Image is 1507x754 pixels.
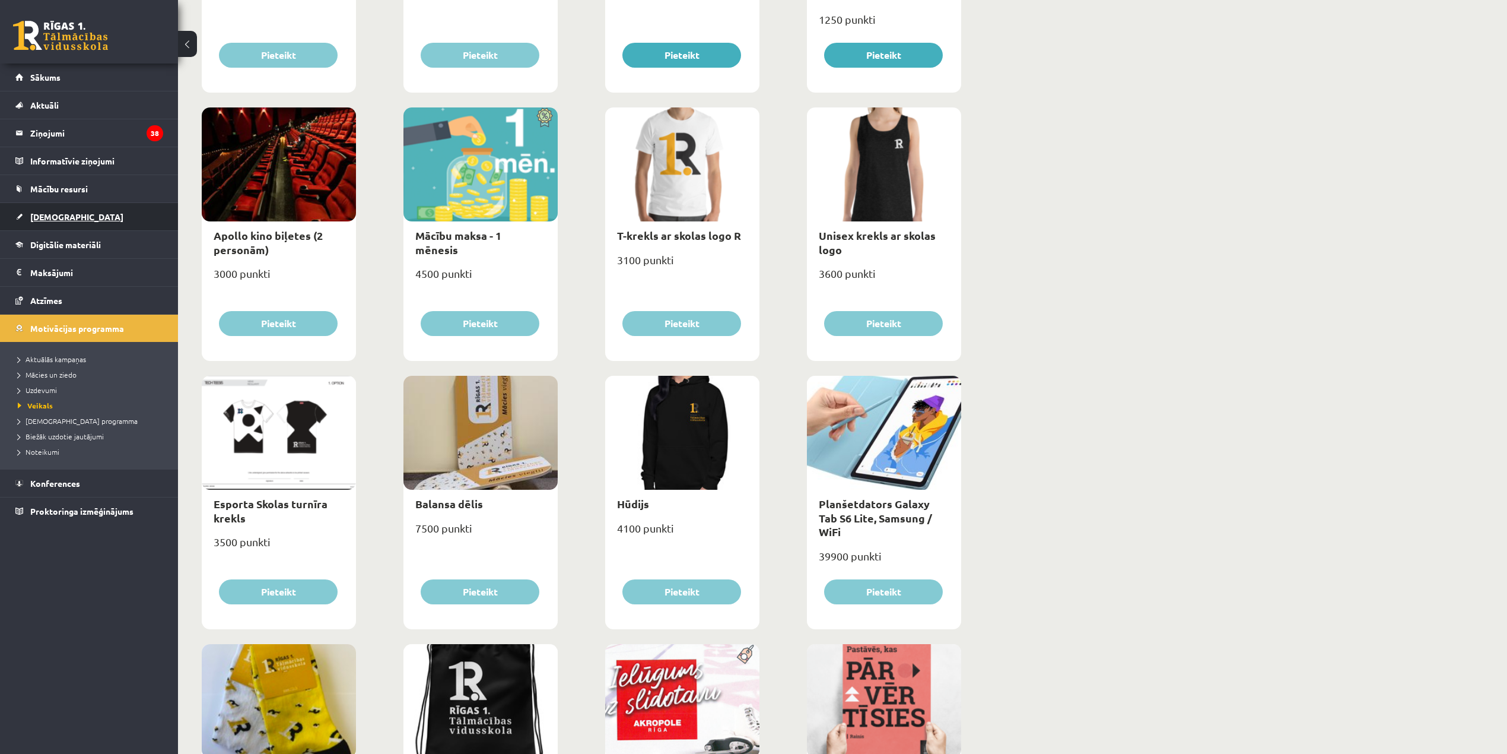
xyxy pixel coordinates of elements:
div: 3600 punkti [807,264,961,293]
a: Uzdevumi [18,385,166,395]
span: Atzīmes [30,295,62,306]
button: Pieteikt [622,311,741,336]
span: Mācies un ziedo [18,370,77,379]
button: Pieteikt [219,311,338,336]
span: Motivācijas programma [30,323,124,334]
span: Biežāk uzdotie jautājumi [18,432,104,441]
a: Konferences [15,470,163,497]
span: Veikals [18,401,53,410]
img: Atlaide [531,107,558,128]
button: Pieteikt [622,43,741,68]
legend: Maksājumi [30,259,163,286]
a: Balansa dēlis [415,497,483,511]
div: 3100 punkti [605,250,759,280]
a: Rīgas 1. Tālmācības vidusskola [13,21,108,50]
button: Pieteikt [824,311,943,336]
span: Sākums [30,72,61,83]
span: [DEMOGRAPHIC_DATA] programma [18,416,138,426]
button: Pieteikt [824,579,943,604]
a: Informatīvie ziņojumi [15,147,163,175]
span: Aktuāli [30,100,59,110]
span: Digitālie materiāli [30,239,101,250]
a: [DEMOGRAPHIC_DATA] programma [18,416,166,426]
a: Aktuāli [15,91,163,119]
a: Motivācijas programma [15,315,163,342]
a: Unisex krekls ar skolas logo [819,229,936,256]
div: 7500 punkti [403,518,558,548]
span: Uzdevumi [18,385,57,395]
img: Populāra prece [733,644,759,664]
div: 39900 punkti [807,546,961,576]
button: Pieteikt [219,43,338,68]
a: Mācību resursi [15,175,163,202]
a: Hūdijs [617,497,649,511]
span: [DEMOGRAPHIC_DATA] [30,211,123,222]
span: Noteikumi [18,447,59,457]
a: Apollo kino biļetes (2 personām) [214,229,323,256]
button: Pieteikt [421,579,539,604]
a: Mācību maksa - 1 mēnesis [415,229,501,256]
a: Ziņojumi38 [15,119,163,147]
a: Planšetdators Galaxy Tab S6 Lite, Samsung / WiFi [819,497,932,538]
a: Proktoringa izmēģinājums [15,498,163,525]
button: Pieteikt [421,311,539,336]
a: Aktuālās kampaņas [18,354,166,365]
a: Noteikumi [18,446,166,457]
legend: Ziņojumi [30,119,163,147]
span: Aktuālās kampaņas [18,354,86,364]
div: 4500 punkti [403,264,558,293]
div: 1250 punkti [807,9,961,39]
span: Konferences [30,478,80,489]
legend: Informatīvie ziņojumi [30,147,163,175]
a: Digitālie materiāli [15,231,163,258]
a: Mācies un ziedo [18,369,166,380]
a: Atzīmes [15,287,163,314]
button: Pieteikt [824,43,943,68]
button: Pieteikt [622,579,741,604]
a: [DEMOGRAPHIC_DATA] [15,203,163,230]
button: Pieteikt [219,579,338,604]
a: Esporta Skolas turnīra krekls [214,497,328,524]
a: T-krekls ar skolas logo R [617,229,741,242]
div: 3000 punkti [202,264,356,293]
a: Sākums [15,64,163,91]
div: 4100 punkti [605,518,759,548]
button: Pieteikt [421,43,539,68]
a: Veikals [18,400,166,411]
span: Proktoringa izmēģinājums [30,506,133,517]
a: Maksājumi [15,259,163,286]
span: Mācību resursi [30,183,88,194]
div: 3500 punkti [202,532,356,562]
i: 38 [147,125,163,141]
a: Biežāk uzdotie jautājumi [18,431,166,442]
